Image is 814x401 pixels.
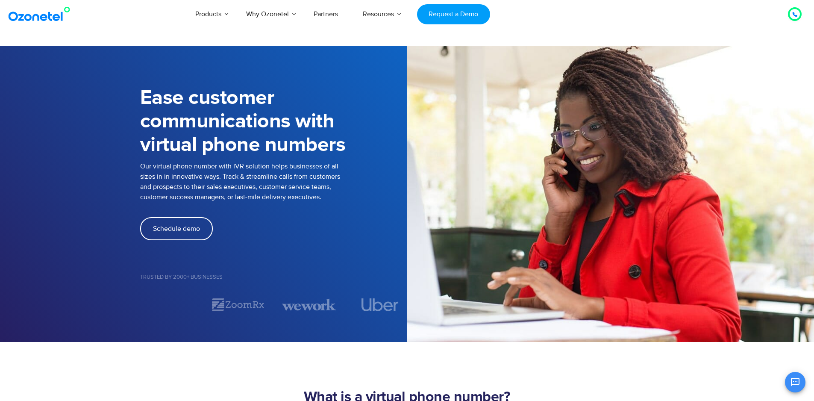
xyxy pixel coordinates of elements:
h5: Trusted by 2000+ Businesses [140,274,407,280]
div: 2 / 7 [211,297,265,312]
button: Open chat [785,372,805,392]
div: 1 / 7 [140,300,194,310]
h1: Ease customer communications with virtual phone numbers [140,86,407,157]
img: uber.svg [361,298,399,311]
img: zoomrx.svg [211,297,265,312]
div: 4 / 7 [353,298,407,311]
span: Schedule demo [153,225,200,232]
p: Our virtual phone number with IVR solution helps businesses of all sizes in in innovative ways. T... [140,161,407,202]
img: wework.svg [282,297,336,312]
a: Schedule demo [140,217,213,240]
a: Request a Demo [417,4,490,24]
div: Image Carousel [140,297,407,312]
div: 3 / 7 [282,297,336,312]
